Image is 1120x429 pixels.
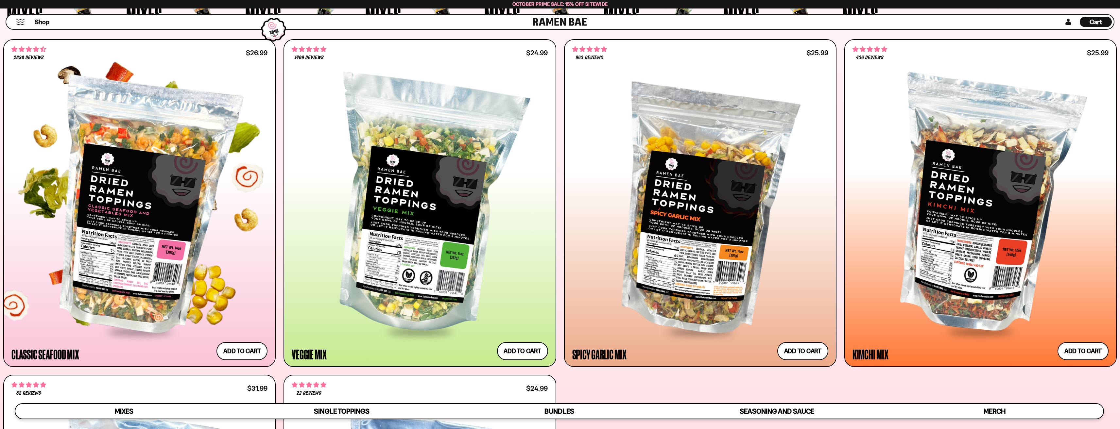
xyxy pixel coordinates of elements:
[497,342,548,360] button: Add to cart
[526,385,548,391] div: $24.99
[3,39,276,367] a: 4.68 stars 2830 reviews $26.99 Classic Seafood Mix Add to cart
[15,404,233,419] a: Mixes
[886,404,1103,419] a: Merch
[11,348,79,360] div: Classic Seafood Mix
[668,404,886,419] a: Seasoning and Sauce
[856,55,884,60] span: 436 reviews
[35,17,49,27] a: Shop
[233,404,450,419] a: Single Toppings
[11,381,46,389] span: 4.83 stars
[564,39,836,367] a: 4.75 stars 963 reviews $25.99 Spicy Garlic Mix Add to cart
[853,348,888,360] div: Kimchi Mix
[1090,18,1102,26] span: Cart
[216,342,267,360] button: Add to cart
[1080,15,1112,29] div: Cart
[16,19,25,25] button: Mobile Menu Trigger
[292,381,326,389] span: 4.82 stars
[292,45,326,54] span: 4.76 stars
[246,50,267,56] div: $26.99
[740,407,814,415] span: Seasoning and Sauce
[247,385,267,391] div: $31.99
[314,407,369,415] span: Single Toppings
[115,407,133,415] span: Mixes
[295,55,324,60] span: 1409 reviews
[853,45,887,54] span: 4.76 stars
[572,45,607,54] span: 4.75 stars
[1058,342,1109,360] button: Add to cart
[777,342,828,360] button: Add to cart
[35,18,49,26] span: Shop
[544,407,574,415] span: Bundles
[984,407,1006,415] span: Merch
[451,404,668,419] a: Bundles
[11,45,46,54] span: 4.68 stars
[572,348,627,360] div: Spicy Garlic Mix
[284,39,556,367] a: 4.76 stars 1409 reviews $24.99 Veggie Mix Add to cart
[14,55,44,60] span: 2830 reviews
[576,55,603,60] span: 963 reviews
[292,348,327,360] div: Veggie Mix
[526,50,548,56] div: $24.99
[1087,50,1109,56] div: $25.99
[16,391,41,396] span: 82 reviews
[807,50,828,56] div: $25.99
[512,1,608,7] span: October Prime Sale: 15% off Sitewide
[297,391,321,396] span: 22 reviews
[844,39,1117,367] a: 4.76 stars 436 reviews $25.99 Kimchi Mix Add to cart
